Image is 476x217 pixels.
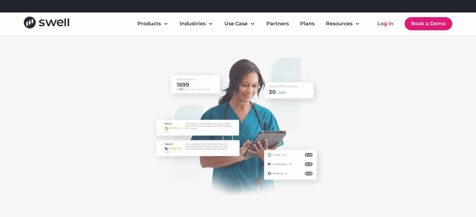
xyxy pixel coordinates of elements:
[132,17,173,30] div: Products
[219,17,260,30] div: Use Case
[24,17,69,31] a: home
[224,20,248,27] div: Use Case
[261,17,294,30] a: Partners
[326,20,352,27] div: Resources
[371,17,400,30] a: Log In
[295,17,320,30] a: Plans
[175,17,218,30] div: Industries
[137,20,161,27] div: Products
[321,17,365,30] div: Resources
[405,17,452,30] a: Book a Demo
[180,20,206,27] div: Industries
